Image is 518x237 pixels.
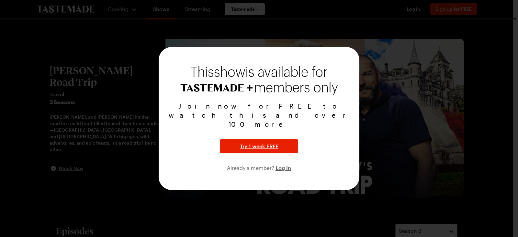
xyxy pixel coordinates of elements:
[180,84,253,92] img: Tastemade+
[227,165,276,171] span: Already a member?
[240,142,278,150] span: Try 1 week FREE
[166,101,352,129] p: Join now for FREE to watch this and over 100 more
[254,81,338,95] span: members only
[190,66,328,79] span: This show is available for
[220,139,298,153] button: Try 1 week FREE
[276,164,291,172] button: Log in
